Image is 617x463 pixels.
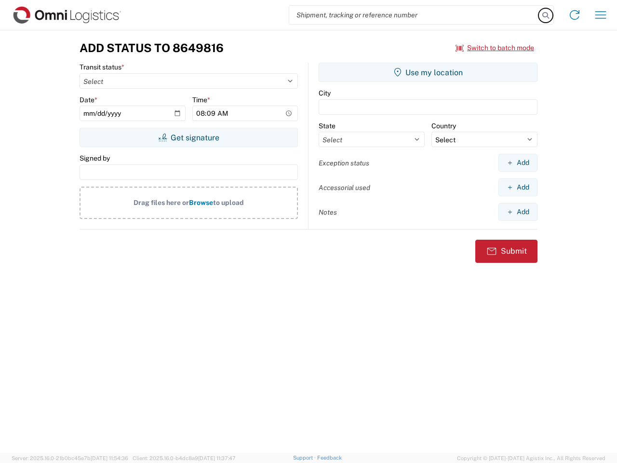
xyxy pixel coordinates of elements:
[319,208,337,217] label: Notes
[134,199,189,206] span: Drag files here or
[80,95,97,104] label: Date
[91,455,128,461] span: [DATE] 11:54:36
[317,455,342,461] a: Feedback
[475,240,537,263] button: Submit
[431,122,456,130] label: Country
[498,203,537,221] button: Add
[319,122,335,130] label: State
[457,454,605,463] span: Copyright © [DATE]-[DATE] Agistix Inc., All Rights Reserved
[319,89,331,97] label: City
[289,6,539,24] input: Shipment, tracking or reference number
[80,154,110,163] label: Signed by
[133,455,236,461] span: Client: 2025.16.0-b4dc8a9
[498,178,537,196] button: Add
[80,63,124,71] label: Transit status
[456,40,534,56] button: Switch to batch mode
[80,128,298,147] button: Get signature
[80,41,224,55] h3: Add Status to 8649816
[319,183,370,192] label: Accessorial used
[498,154,537,172] button: Add
[192,95,210,104] label: Time
[319,63,537,82] button: Use my location
[293,455,317,461] a: Support
[198,455,236,461] span: [DATE] 11:37:47
[12,455,128,461] span: Server: 2025.16.0-21b0bc45e7b
[189,199,213,206] span: Browse
[319,159,369,167] label: Exception status
[213,199,244,206] span: to upload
